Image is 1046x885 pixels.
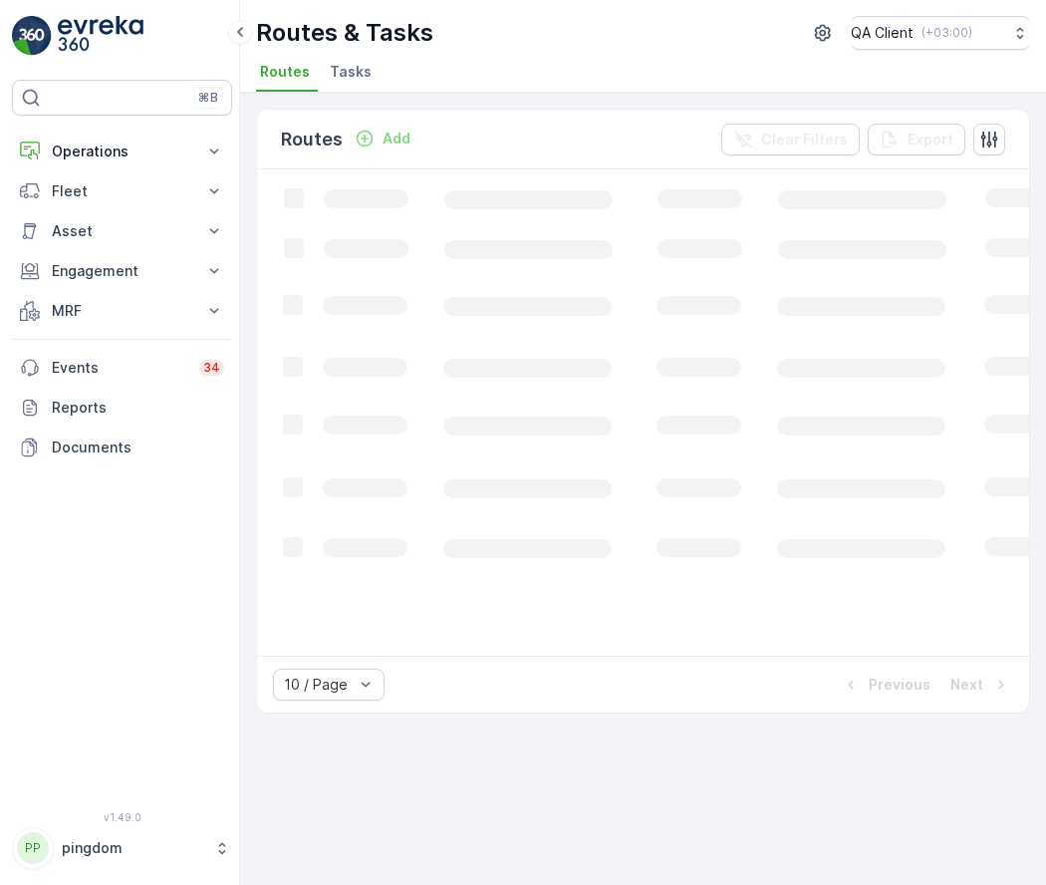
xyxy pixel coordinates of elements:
a: Events34 [12,348,232,388]
p: Add [383,129,410,148]
span: Routes [260,62,310,82]
a: Reports [12,388,232,428]
img: logo [12,16,52,56]
p: MRF [52,301,192,321]
p: Events [52,358,187,378]
p: Engagement [52,261,192,281]
p: Next [950,675,983,695]
a: Documents [12,428,232,467]
button: Asset [12,211,232,251]
p: ( +03:00 ) [921,25,972,41]
button: Clear Filters [721,124,860,155]
button: Add [347,127,418,150]
button: Previous [839,673,932,697]
p: Operations [52,142,192,161]
button: PPpingdom [12,827,232,869]
p: 34 [203,360,220,376]
p: Previous [869,675,930,695]
p: Reports [52,398,224,418]
button: QA Client(+03:00) [851,16,1030,50]
button: Engagement [12,251,232,291]
span: v 1.49.0 [12,811,232,823]
p: pingdom [62,838,204,858]
div: PP [17,832,49,864]
p: Routes & Tasks [256,17,433,49]
p: Asset [52,221,192,241]
p: QA Client [851,23,914,43]
p: ⌘B [198,90,218,106]
button: Export [868,124,965,155]
button: Fleet [12,171,232,211]
span: Tasks [330,62,372,82]
p: Export [908,130,953,149]
img: logo_light-DOdMpM7g.png [58,16,143,56]
button: Next [948,673,1013,697]
p: Clear Filters [761,130,848,149]
button: MRF [12,291,232,331]
p: Fleet [52,181,192,201]
button: Operations [12,132,232,171]
p: Routes [281,126,343,153]
p: Documents [52,438,224,457]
